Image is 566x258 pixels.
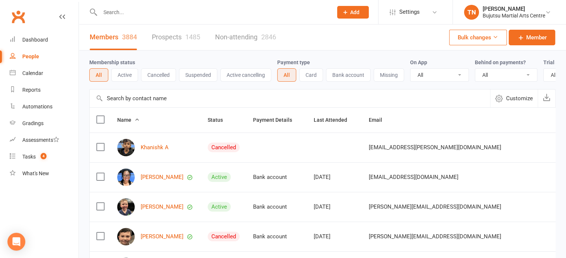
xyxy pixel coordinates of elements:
img: Andre [117,228,135,245]
label: On App [410,59,427,65]
div: Cancelled [208,143,240,152]
input: Search... [98,7,327,17]
button: Last Attended [314,115,355,124]
a: Reports [10,82,79,98]
div: [DATE] [314,174,355,180]
div: Assessments [22,137,59,143]
button: Add [337,6,369,19]
div: 1485 [185,33,200,41]
div: Reports [22,87,41,93]
div: Automations [22,104,52,110]
a: Tasks 4 [10,148,79,165]
a: Prospects1485 [152,25,200,50]
a: [PERSON_NAME] [141,233,183,240]
a: People [10,48,79,65]
div: Tasks [22,154,36,160]
span: Customize [506,94,533,103]
button: Cancelled [141,68,176,82]
button: Active cancelling [220,68,271,82]
button: Suspended [179,68,217,82]
input: Search by contact name [90,89,490,107]
button: All [89,68,108,82]
a: Member [509,30,555,45]
div: Bank account [253,204,300,210]
img: Jermaine [117,169,135,186]
a: [PERSON_NAME] [141,204,183,210]
a: Dashboard [10,32,79,48]
button: Active [111,68,138,82]
span: [PERSON_NAME][EMAIL_ADDRESS][DOMAIN_NAME] [369,229,501,244]
div: TN [464,5,479,20]
button: Name [117,115,140,124]
label: Payment type [277,59,310,65]
a: Members3884 [90,25,137,50]
button: Card [299,68,323,82]
span: Last Attended [314,117,355,123]
div: [PERSON_NAME] [483,6,545,12]
span: Settings [399,4,420,20]
div: 2846 [261,33,276,41]
div: Gradings [22,120,44,126]
button: Missing [374,68,404,82]
span: Member [526,33,547,42]
a: Khanishk A [141,144,169,151]
div: Bank account [253,174,300,180]
div: Open Intercom Messenger [7,233,25,251]
div: What's New [22,170,49,176]
a: Automations [10,98,79,115]
a: Clubworx [9,7,28,26]
button: All [277,68,296,82]
span: Name [117,117,140,123]
span: 4 [41,153,47,159]
div: Dashboard [22,37,48,43]
div: Calendar [22,70,43,76]
div: 3884 [122,33,137,41]
label: Membership status [89,59,135,65]
button: Status [208,115,231,124]
a: Non-attending2846 [215,25,276,50]
span: Status [208,117,231,123]
a: Assessments [10,132,79,148]
a: Calendar [10,65,79,82]
img: Liam [117,198,135,216]
span: Email [369,117,390,123]
a: [PERSON_NAME] [141,174,183,180]
span: Add [350,9,359,15]
div: [DATE] [314,233,355,240]
img: Khanishk [117,139,135,156]
div: Bujutsu Martial Arts Centre [483,12,545,19]
div: Bank account [253,233,300,240]
a: What's New [10,165,79,182]
span: [PERSON_NAME][EMAIL_ADDRESS][DOMAIN_NAME] [369,200,501,214]
button: Payment Details [253,115,300,124]
div: [DATE] [314,204,355,210]
span: Payment Details [253,117,300,123]
button: Email [369,115,390,124]
span: [EMAIL_ADDRESS][PERSON_NAME][DOMAIN_NAME] [369,140,501,154]
div: Active [208,172,231,182]
label: Behind on payments? [475,59,526,65]
button: Bulk changes [449,30,507,45]
div: People [22,53,39,59]
button: Bank account [326,68,371,82]
a: Gradings [10,115,79,132]
button: Customize [490,89,538,107]
div: Cancelled [208,232,240,241]
span: [EMAIL_ADDRESS][DOMAIN_NAME] [369,170,458,184]
div: Active [208,202,231,212]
